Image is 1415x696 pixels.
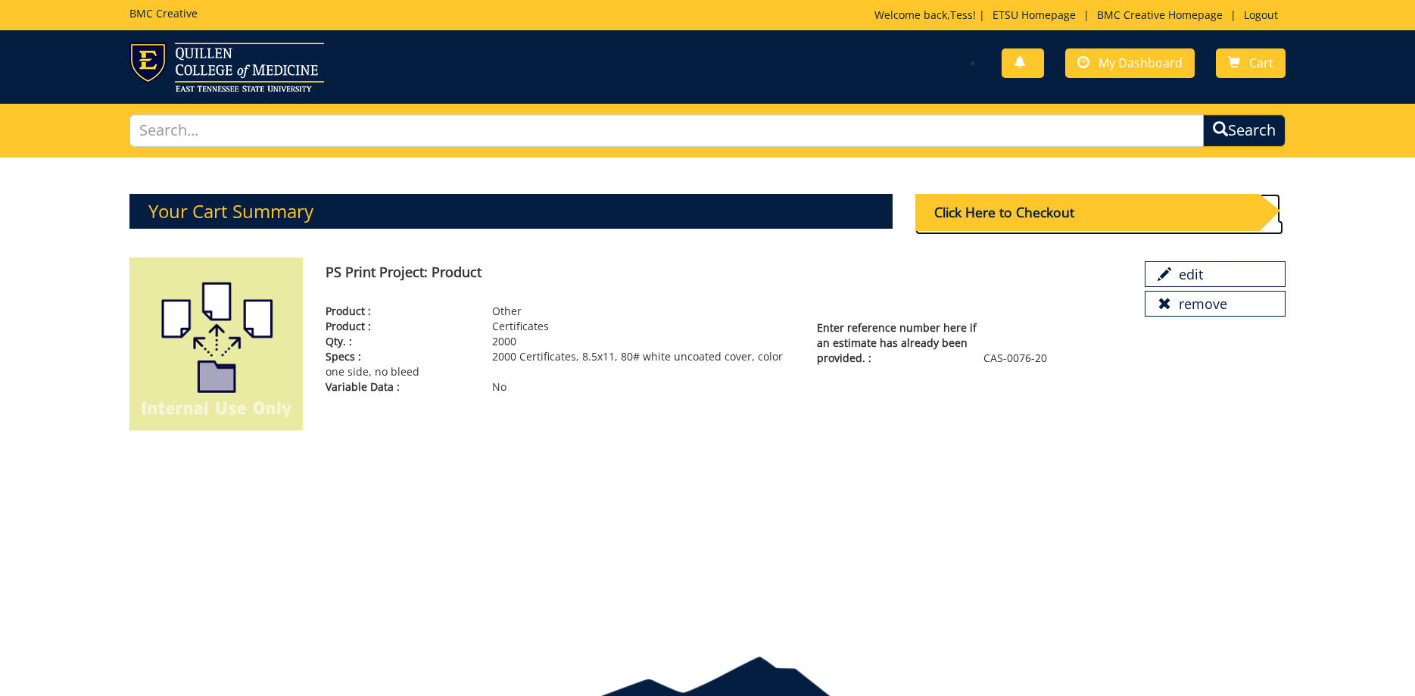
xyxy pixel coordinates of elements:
input: Search... [129,114,1205,147]
span: Variable Data : [326,379,492,395]
span: Qty. : [326,334,492,349]
a: edit [1145,261,1286,287]
button: Search [1203,114,1286,147]
h5: BMC Creative [129,8,198,19]
img: outsourcing%20internal%20use-5c647ee7095515.28580629.png [129,257,304,432]
h3: Your Cart Summary [129,194,893,229]
a: BMC Creative Homepage [1089,8,1230,22]
p: CAS-0076-20 [817,320,1286,366]
a: Tess [950,8,973,22]
span: Specs : [326,349,492,364]
a: My Dashboard [1065,48,1195,78]
p: Certificates [326,319,794,334]
p: 2000 Certificates, 8.5x11, 80# white uncoated cover, color one side, no bleed [326,349,794,379]
p: Welcome back, ! | | | [874,8,1286,23]
a: Click Here to Checkout [915,220,1283,235]
span: Enter reference number here if an estimate has already been provided. : [817,320,983,366]
span: Product : [326,304,492,319]
p: No [326,379,794,395]
a: Cart [1216,48,1286,78]
div: Click Here to Checkout [915,194,1259,231]
a: Logout [1236,8,1286,22]
a: remove [1145,291,1286,317]
p: Other [326,304,794,319]
span: Product : [326,319,492,334]
a: ETSU Homepage [985,8,1083,22]
img: ETSU logo [129,42,324,92]
span: Cart [1249,55,1273,71]
span: My Dashboard [1099,55,1183,71]
h4: PS Print Project: Product [326,265,1122,280]
p: 2000 [326,334,794,349]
